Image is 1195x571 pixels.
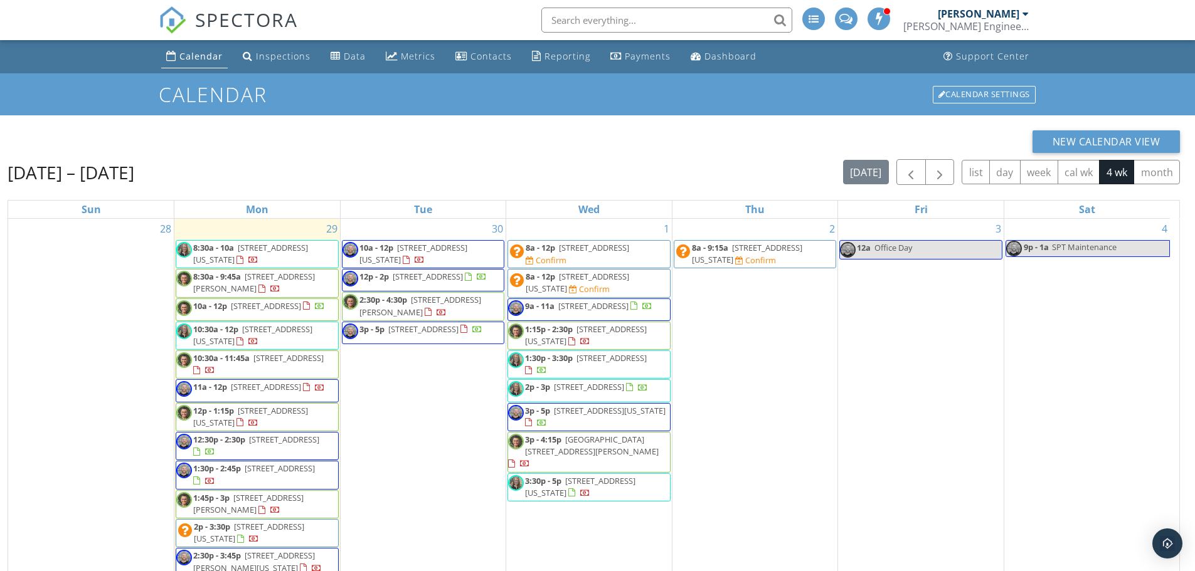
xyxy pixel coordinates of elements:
[176,550,192,565] img: headshotcropped2.jpg
[324,219,340,239] a: Go to September 29, 2025
[344,50,366,62] div: Data
[193,323,312,347] a: 10:30a - 12p [STREET_ADDRESS][US_STATE]
[526,254,566,266] a: Confirm
[1058,160,1100,184] button: cal wk
[661,219,672,239] a: Go to October 1, 2025
[195,6,298,33] span: SPECTORA
[159,6,186,34] img: The Best Home Inspection Software - Spectora
[525,405,666,428] a: 3p - 5p [STREET_ADDRESS][US_STATE]
[745,255,776,265] div: Confirm
[525,434,659,457] span: [GEOGRAPHIC_DATA][STREET_ADDRESS][PERSON_NAME]
[342,240,505,268] a: 10a - 12p [STREET_ADDRESS][US_STATE]
[507,240,671,268] a: 8a - 12p [STREET_ADDRESS] Confirm
[176,434,192,449] img: headshotcropped2.jpg
[343,271,358,286] img: headshotcropped2.jpg
[525,323,573,335] span: 1:15p - 2:30p
[176,240,339,268] a: 8:30a - 10a [STREET_ADDRESS][US_STATE]
[176,461,339,489] a: 1:30p - 2:45p [STREET_ADDRESS]
[686,45,762,68] a: Dashboard
[735,254,776,266] a: Confirm
[176,379,339,402] a: 11a - 12p [STREET_ADDRESS]
[176,490,339,518] a: 1:45p - 3p [STREET_ADDRESS][PERSON_NAME]
[525,475,635,498] a: 3:30p - 5p [STREET_ADDRESS][US_STATE]
[508,434,659,469] a: 3p - 4:15p [GEOGRAPHIC_DATA][STREET_ADDRESS][PERSON_NAME]
[1006,241,1022,256] img: headshotcropped2.jpg
[579,284,610,294] div: Confirm
[1099,160,1134,184] button: 4 wk
[489,219,506,239] a: Go to September 30, 2025
[359,271,487,282] a: 12p - 2p [STREET_ADDRESS]
[1033,130,1181,153] button: New Calendar View
[176,271,192,286] img: cropped.jpg
[245,463,315,474] span: [STREET_ADDRESS]
[193,492,304,515] span: [STREET_ADDRESS][PERSON_NAME]
[193,434,319,457] a: 12:30p - 2:30p [STREET_ADDRESS]
[576,352,647,364] span: [STREET_ADDRESS]
[157,219,174,239] a: Go to September 28, 2025
[388,323,459,335] span: [STREET_ADDRESS]
[507,403,671,431] a: 3p - 5p [STREET_ADDRESS][US_STATE]
[359,242,467,265] a: 10a - 12p [STREET_ADDRESS][US_STATE]
[470,50,512,62] div: Contacts
[359,271,389,282] span: 12p - 2p
[508,300,524,316] img: headshotcropped2.jpg
[508,475,524,491] img: erin_vogelsquare.jpg
[193,381,325,392] a: 11a - 12p [STREET_ADDRESS]
[525,405,550,416] span: 3p - 5p
[559,242,629,253] span: [STREET_ADDRESS]
[176,322,339,350] a: 10:30a - 12p [STREET_ADDRESS][US_STATE]
[343,323,358,339] img: headshotcropped2.jpg
[956,50,1029,62] div: Support Center
[938,8,1019,20] div: [PERSON_NAME]
[1020,160,1058,184] button: week
[359,294,481,317] span: [STREET_ADDRESS][PERSON_NAME]
[1134,160,1180,184] button: month
[526,271,555,282] span: 8a - 12p
[525,475,635,498] span: [STREET_ADDRESS][US_STATE]
[525,381,550,392] span: 2p - 3p
[508,352,524,368] img: erin_vogelsquare.jpg
[193,352,324,375] a: 10:30a - 11:45a [STREET_ADDRESS]
[507,298,671,321] a: 9a - 11a [STREET_ADDRESS]
[8,160,134,185] h2: [DATE] – [DATE]
[193,492,230,503] span: 1:45p - 3p
[526,242,555,253] span: 8a - 12p
[193,381,227,392] span: 11a - 12p
[193,492,304,515] a: 1:45p - 3p [STREET_ADDRESS][PERSON_NAME]
[159,83,1037,105] h1: Calendar
[193,434,245,445] span: 12:30p - 2:30p
[179,50,223,62] div: Calendar
[343,294,358,310] img: cropped.jpg
[674,240,837,268] a: 8a - 9:15a [STREET_ADDRESS][US_STATE] Confirm
[159,17,298,43] a: SPECTORA
[193,242,308,265] a: 8:30a - 10a [STREET_ADDRESS][US_STATE]
[231,300,301,312] span: [STREET_ADDRESS]
[527,45,595,68] a: Reporting
[508,323,524,339] img: cropped.jpg
[193,300,325,312] a: 10a - 12p [STREET_ADDRESS]
[525,381,648,392] a: 2p - 3p [STREET_ADDRESS]
[857,242,871,253] span: 12a
[525,352,647,375] a: 1:30p - 3:30p [STREET_ADDRESS]
[526,242,629,253] a: 8a - 12p [STREET_ADDRESS]
[507,432,671,473] a: 3p - 4:15p [GEOGRAPHIC_DATA][STREET_ADDRESS][PERSON_NAME]
[989,160,1021,184] button: day
[176,432,339,460] a: 12:30p - 2:30p [STREET_ADDRESS]
[342,322,505,344] a: 3p - 5p [STREET_ADDRESS]
[508,381,524,397] img: erin_vogelsquare.jpg
[507,379,671,402] a: 2p - 3p [STREET_ADDRESS]
[342,269,505,291] a: 12p - 2p [STREET_ADDRESS]
[1052,241,1117,253] span: SPT Maintenance
[874,242,912,253] span: Office Day
[625,50,671,62] div: Payments
[576,201,602,218] a: Wednesday
[525,323,647,347] a: 1:15p - 2:30p [STREET_ADDRESS][US_STATE]
[544,50,590,62] div: Reporting
[176,463,192,478] img: headshotcropped2.jpg
[554,405,666,416] span: [STREET_ADDRESS][US_STATE]
[525,300,652,312] a: 9a - 11a [STREET_ADDRESS]
[925,159,955,185] button: Next
[343,242,358,258] img: headshotcropped2.jpg
[176,405,192,421] img: cropped.jpg
[342,292,505,320] a: 2:30p - 4:30p [STREET_ADDRESS][PERSON_NAME]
